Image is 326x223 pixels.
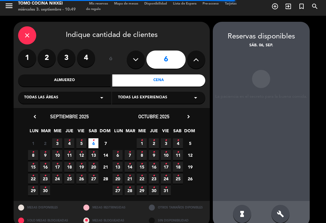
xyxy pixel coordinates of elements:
i: • [80,147,82,157]
span: 22 [137,174,147,184]
div: ó [101,49,121,70]
i: • [68,159,70,169]
i: • [80,136,82,145]
span: SAB [172,127,182,137]
i: • [117,159,119,169]
span: 13 [88,150,98,160]
i: • [165,183,167,192]
span: 30 [40,185,50,195]
i: • [177,147,179,157]
i: • [117,171,119,181]
span: 29 [28,185,38,195]
i: • [153,136,155,145]
div: sáb. 06, sep. [213,43,310,49]
i: • [129,159,131,169]
span: 4 [173,138,183,148]
div: Tomo Cocina Nikkei [18,1,76,7]
span: Mapa de mesas [111,2,141,5]
span: Mis reservas [86,2,111,5]
span: 2 [40,138,50,148]
span: 14 [125,162,135,172]
i: • [56,171,58,181]
span: 23 [40,174,50,184]
span: 1 [28,138,38,148]
label: 2 [38,49,56,67]
i: chevron_left [32,113,38,120]
i: • [153,171,155,181]
i: exit_to_app [285,3,292,10]
span: SAB [88,127,98,137]
span: LUN [113,127,123,137]
span: 30 [149,185,159,195]
span: 18 [173,162,183,172]
span: octubre 2025 [138,113,169,120]
i: • [165,147,167,157]
i: • [153,159,155,169]
span: 27 [88,174,98,184]
span: 27 [113,185,123,195]
span: 5 [185,138,195,148]
span: 19 [185,162,195,172]
span: WALK IN [282,1,295,11]
span: 25 [173,174,183,184]
i: • [141,183,143,192]
i: • [44,147,46,157]
span: 8 [28,150,38,160]
i: • [32,159,34,169]
div: Indique cantidad de clientes [18,26,205,44]
label: 3 [57,49,75,67]
i: build [277,210,284,218]
i: • [92,147,94,157]
span: 22 [28,174,38,184]
i: search [311,3,318,10]
i: arrow_drop_down [98,94,105,101]
span: 6 [113,150,123,160]
span: 11 [64,150,74,160]
div: miércoles 3. septiembre - 10:49 [18,7,76,13]
span: 8 [137,150,147,160]
span: 9 [149,150,159,160]
span: DOM [100,127,110,137]
i: • [32,183,34,192]
span: LUN [29,127,39,137]
span: 4 [64,138,74,148]
i: • [92,136,94,145]
i: • [141,136,143,145]
i: • [68,171,70,181]
span: 16 [149,162,159,172]
span: 3 [161,138,171,148]
i: • [32,147,34,157]
i: turned_in_not [298,3,305,10]
i: • [117,183,119,192]
i: • [129,171,131,181]
span: 24 [161,174,171,184]
i: • [117,147,119,157]
i: • [92,171,94,181]
span: 14 [101,150,110,160]
span: DOM [184,127,194,137]
i: • [56,159,58,169]
span: Todas las experiencias [118,95,167,101]
i: • [44,159,46,169]
i: • [44,183,46,192]
span: VIE [161,127,171,137]
i: • [177,171,179,181]
span: Reserva especial [295,1,308,11]
i: • [153,147,155,157]
span: 13 [113,162,123,172]
i: • [177,159,179,169]
div: Almuerzo [18,74,111,87]
div: La paciencia es el secreto para la buena comida. [213,94,310,99]
i: • [56,147,58,157]
span: 23 [149,174,159,184]
i: • [68,147,70,157]
span: 17 [161,162,171,172]
span: 12 [76,150,86,160]
span: MAR [125,127,135,137]
span: 15 [28,162,38,172]
div: Cena [112,74,205,87]
i: • [153,183,155,192]
span: Todas las áreas [24,95,58,101]
div: MESAS RESTRINGIDAS [79,201,144,214]
i: • [32,171,34,181]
